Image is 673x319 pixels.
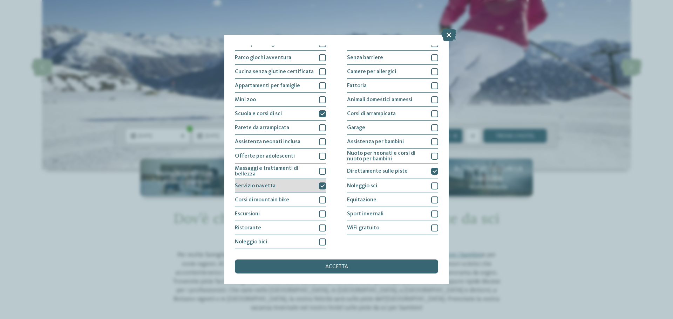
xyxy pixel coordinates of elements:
[235,211,260,217] span: Escursioni
[347,139,404,145] span: Assistenza per bambini
[347,197,376,203] span: Equitazione
[235,139,300,145] span: Assistenza neonati inclusa
[325,264,348,270] span: accetta
[347,225,379,231] span: WiFi gratuito
[235,153,295,159] span: Offerte per adolescenti
[347,151,426,162] span: Nuoto per neonati e corsi di nuoto per bambini
[235,97,256,103] span: Mini zoo
[235,183,276,189] span: Servizio navetta
[235,111,282,117] span: Scuola e corsi di sci
[235,83,300,89] span: Appartamenti per famiglie
[347,55,383,61] span: Senza barriere
[235,55,291,61] span: Parco giochi avventura
[235,125,289,131] span: Parete da arrampicata
[347,69,396,75] span: Camere per allergici
[347,168,408,174] span: Direttamente sulle piste
[347,125,365,131] span: Garage
[347,111,396,117] span: Corsi di arrampicata
[235,197,289,203] span: Corsi di mountain bike
[347,183,377,189] span: Noleggio sci
[235,239,267,245] span: Noleggio bici
[347,83,367,89] span: Fattoria
[235,69,314,75] span: Cucina senza glutine certificata
[347,97,412,103] span: Animali domestici ammessi
[235,166,314,177] span: Massaggi e trattamenti di bellezza
[235,225,261,231] span: Ristorante
[347,211,383,217] span: Sport invernali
